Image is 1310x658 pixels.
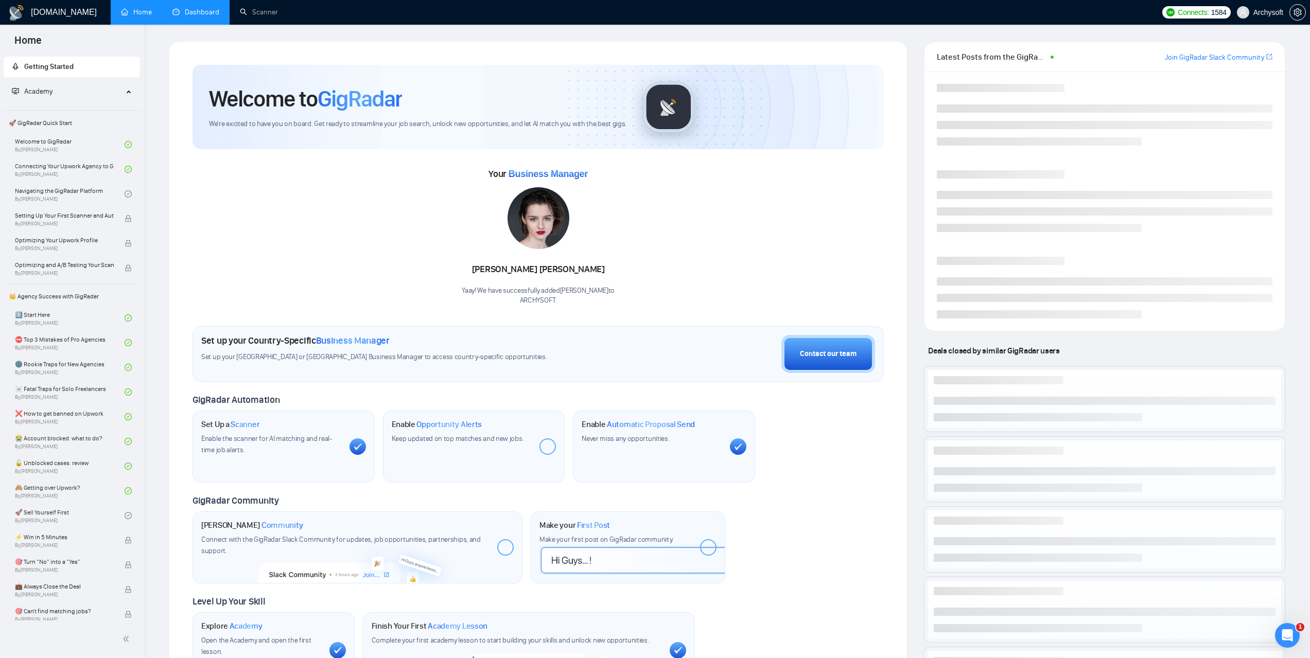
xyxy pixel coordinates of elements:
span: Business Manager [509,169,588,179]
span: lock [125,561,132,568]
span: Optimizing and A/B Testing Your Scanner for Better Results [15,260,114,270]
a: 🔓 Unblocked cases: reviewBy[PERSON_NAME] [15,455,125,477]
span: Never miss any opportunities. [582,434,669,443]
p: ARCHYSOFT . [462,296,615,306]
span: check-circle [125,339,132,346]
span: Enable the scanner for AI matching and real-time job alerts. [201,434,332,454]
span: 🎯 Can't find matching jobs? [15,606,114,616]
img: slackcommunity-bg.png [259,536,456,583]
h1: Enable [392,419,482,430]
span: check-circle [125,463,132,470]
span: 🎯 Turn “No” into a “Yes” [15,557,114,567]
h1: Set Up a [201,419,259,430]
span: check-circle [125,141,132,148]
span: GigRadar [318,85,402,113]
a: ☠️ Fatal Traps for Solo FreelancersBy[PERSON_NAME] [15,381,125,403]
span: check-circle [125,438,132,445]
span: lock [125,215,132,222]
span: lock [125,240,132,247]
span: 🚀 GigRadar Quick Start [5,113,139,133]
span: check-circle [125,388,132,396]
a: ❌ How to get banned on UpworkBy[PERSON_NAME] [15,405,125,428]
span: By [PERSON_NAME] [15,221,114,227]
span: check-circle [125,413,132,420]
a: export [1266,52,1272,62]
span: GigRadar Community [193,495,279,506]
span: Academy [24,87,53,96]
span: Academy Lesson [428,621,487,631]
span: First Post [577,520,610,530]
div: Contact our team [800,348,857,360]
span: Deals closed by similar GigRadar users [924,342,1063,360]
span: Setting Up Your First Scanner and Auto-Bidder [15,210,114,221]
span: Optimizing Your Upwork Profile [15,235,114,245]
a: 1️⃣ Start HereBy[PERSON_NAME] [15,307,125,329]
img: upwork-logo.png [1166,8,1175,16]
a: Welcome to GigRadarBy[PERSON_NAME] [15,133,125,156]
span: By [PERSON_NAME] [15,245,114,252]
a: 😭 Account blocked: what to do?By[PERSON_NAME] [15,430,125,453]
span: Academy [230,621,263,631]
h1: Make your [539,520,610,530]
span: Opportunity Alerts [416,419,482,430]
span: Latest Posts from the GigRadar Community [937,50,1047,63]
span: GigRadar Automation [193,394,280,405]
a: 🚀 Sell Yourself FirstBy[PERSON_NAME] [15,504,125,527]
span: user [1239,9,1247,16]
a: Connecting Your Upwork Agency to GigRadarBy[PERSON_NAME] [15,158,125,181]
img: logo [8,5,25,21]
h1: Finish Your First [372,621,487,631]
a: Navigating the GigRadar PlatformBy[PERSON_NAME] [15,183,125,205]
span: By [PERSON_NAME] [15,542,114,548]
span: ⚡ Win in 5 Minutes [15,532,114,542]
span: Community [261,520,303,530]
span: lock [125,586,132,593]
li: Getting Started [4,57,140,77]
span: Complete your first academy lesson to start building your skills and unlock new opportunities. [372,636,649,645]
span: check-circle [125,512,132,519]
span: Academy [12,87,53,96]
span: Getting Started [24,62,74,71]
span: Your [488,168,588,180]
h1: Set up your Country-Specific [201,335,390,346]
div: Yaay! We have successfully added [PERSON_NAME] to [462,286,615,306]
span: Business Manager [316,335,390,346]
img: gigradar-logo.png [643,81,694,133]
a: dashboardDashboard [172,8,219,16]
span: 1584 [1211,7,1227,18]
span: Open the Academy and open the first lesson. [201,636,311,656]
span: Keep updated on top matches and new jobs. [392,434,524,443]
a: 🙈 Getting over Upwork?By[PERSON_NAME] [15,479,125,502]
a: Join GigRadar Slack Community [1165,52,1264,63]
span: We're excited to have you on board. Get ready to streamline your job search, unlock new opportuni... [209,119,626,129]
span: 💼 Always Close the Deal [15,581,114,592]
span: 👑 Agency Success with GigRadar [5,286,139,307]
span: By [PERSON_NAME] [15,270,114,276]
h1: Welcome to [209,85,402,113]
span: lock [125,264,132,272]
span: Level Up Your Skill [193,596,265,607]
a: homeHome [121,8,152,16]
span: Make your first post on GigRadar community. [539,535,673,544]
button: Contact our team [781,335,875,373]
img: 1706120425280-multi-189.jpg [508,187,569,249]
div: [PERSON_NAME] [PERSON_NAME] [462,261,615,278]
a: searchScanner [240,8,278,16]
span: By [PERSON_NAME] [15,616,114,623]
a: ⛔ Top 3 Mistakes of Pro AgenciesBy[PERSON_NAME] [15,331,125,354]
h1: Enable [582,419,695,430]
span: Automatic Proposal Send [607,419,695,430]
span: check-circle [125,314,132,322]
iframe: Intercom live chat [1275,623,1300,648]
span: By [PERSON_NAME] [15,592,114,598]
span: rocket [12,63,19,70]
span: export [1266,52,1272,61]
span: Connects: [1178,7,1209,18]
span: Connect with the GigRadar Slack Community for updates, job opportunities, partnerships, and support. [201,535,481,555]
span: Home [6,33,50,55]
a: setting [1289,8,1306,16]
span: check-circle [125,364,132,371]
span: 1 [1296,623,1304,631]
h1: Explore [201,621,263,631]
span: By [PERSON_NAME] [15,567,114,573]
